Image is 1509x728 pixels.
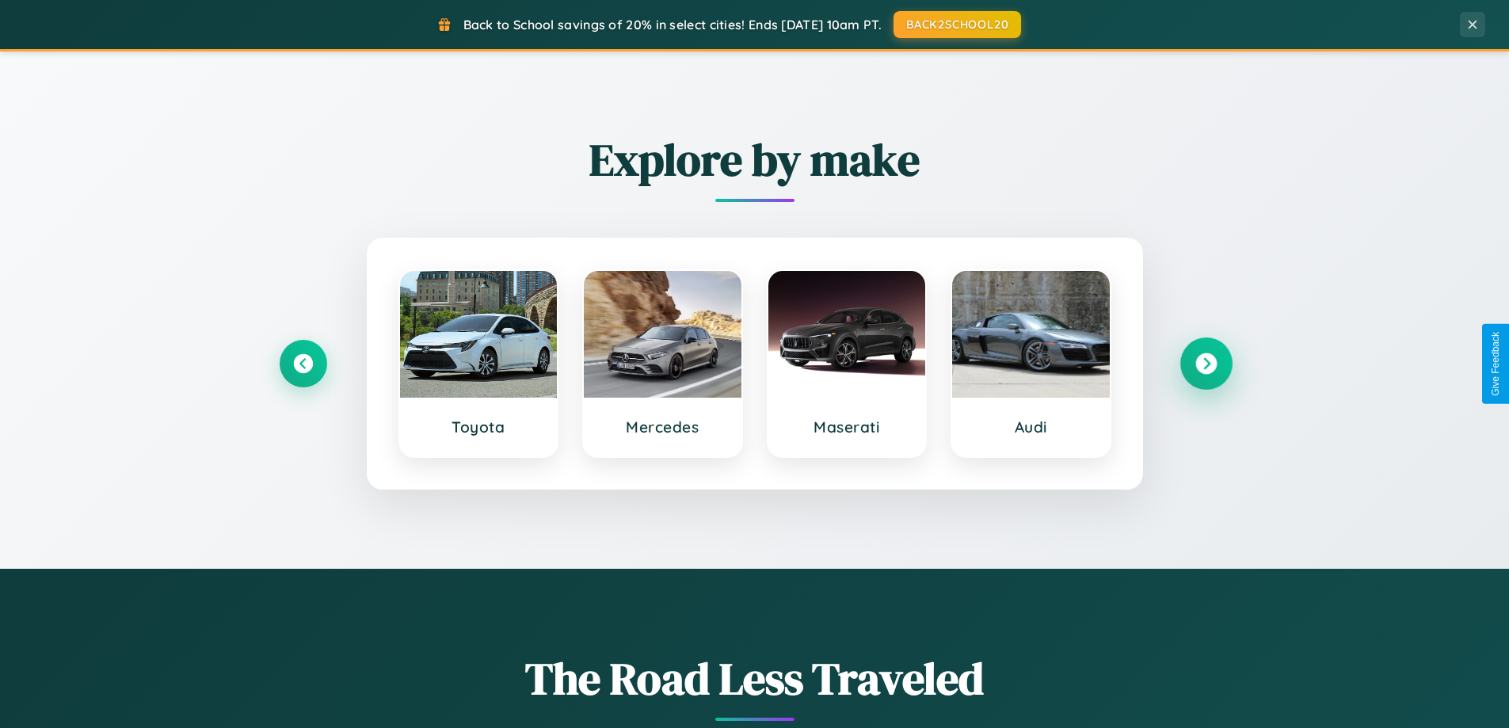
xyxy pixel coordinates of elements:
[280,129,1230,190] h2: Explore by make
[600,417,726,436] h3: Mercedes
[280,648,1230,709] h1: The Road Less Traveled
[968,417,1094,436] h3: Audi
[463,17,882,32] span: Back to School savings of 20% in select cities! Ends [DATE] 10am PT.
[416,417,542,436] h3: Toyota
[1490,332,1501,396] div: Give Feedback
[894,11,1021,38] button: BACK2SCHOOL20
[784,417,910,436] h3: Maserati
